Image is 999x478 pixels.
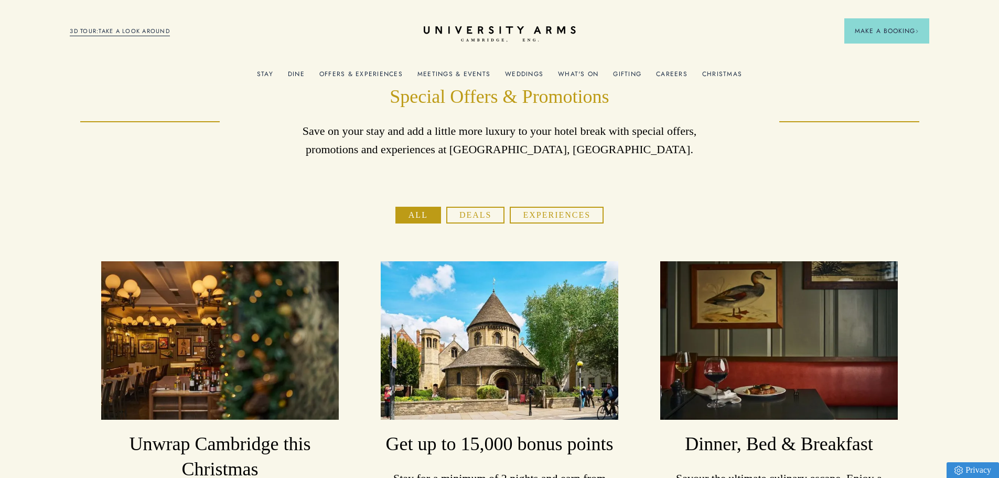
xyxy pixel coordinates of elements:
[288,70,305,84] a: Dine
[290,122,710,158] p: Save on your stay and add a little more luxury to your hotel break with special offers, promotion...
[660,261,897,420] img: image-a84cd6be42fa7fc105742933f10646be5f14c709-3000x2000-jpg
[257,70,273,84] a: Stay
[656,70,688,84] a: Careers
[70,27,170,36] a: 3D TOUR:TAKE A LOOK AROUND
[660,432,897,457] h3: Dinner, Bed & Breakfast
[613,70,641,84] a: Gifting
[424,26,576,43] a: Home
[505,70,543,84] a: Weddings
[417,70,490,84] a: Meetings & Events
[947,462,999,478] a: Privacy
[395,207,441,224] button: All
[558,70,598,84] a: What's On
[381,432,618,457] h3: Get up to 15,000 bonus points
[510,207,604,224] button: Experiences
[381,261,618,420] img: image-a169143ac3192f8fe22129d7686b8569f7c1e8bc-2500x1667-jpg
[915,29,919,33] img: Arrow icon
[319,70,403,84] a: Offers & Experiences
[702,70,742,84] a: Christmas
[290,84,710,110] h1: Special Offers & Promotions
[844,18,929,44] button: Make a BookingArrow icon
[101,261,338,420] img: image-8c003cf989d0ef1515925c9ae6c58a0350393050-2500x1667-jpg
[954,466,963,475] img: Privacy
[855,26,919,36] span: Make a Booking
[446,207,505,224] button: Deals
